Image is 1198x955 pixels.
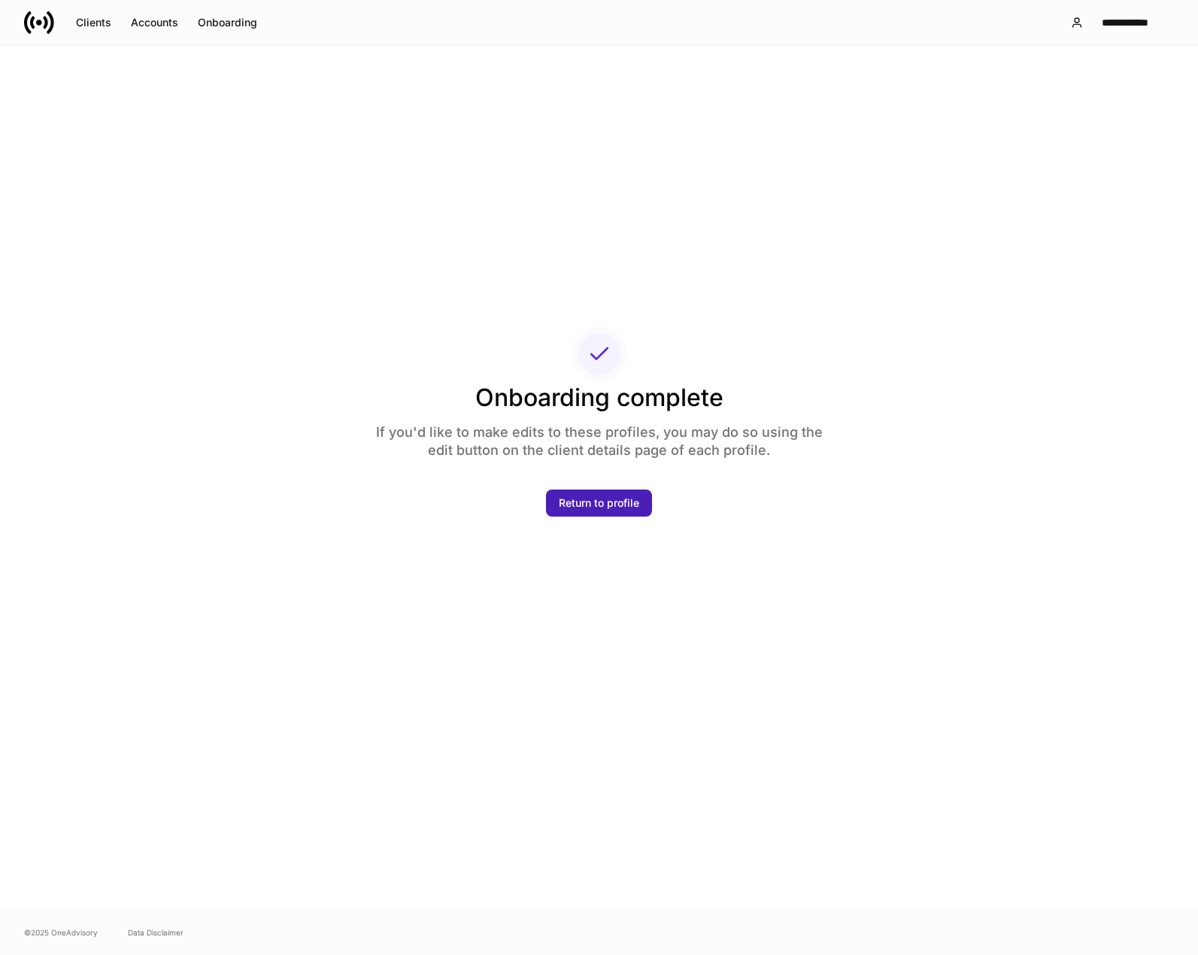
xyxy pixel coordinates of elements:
[546,490,652,517] button: Return to profile
[121,11,188,35] button: Accounts
[198,15,257,30] div: Onboarding
[76,15,111,30] div: Clients
[24,926,98,938] span: © 2025 OneAdvisory
[131,15,178,30] div: Accounts
[362,381,836,414] h2: Onboarding complete
[188,11,267,35] button: Onboarding
[362,414,836,459] h4: If you'd like to make edits to these profiles, you may do so using the edit button on the client ...
[66,11,121,35] button: Clients
[128,926,183,938] a: Data Disclaimer
[559,496,639,511] div: Return to profile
